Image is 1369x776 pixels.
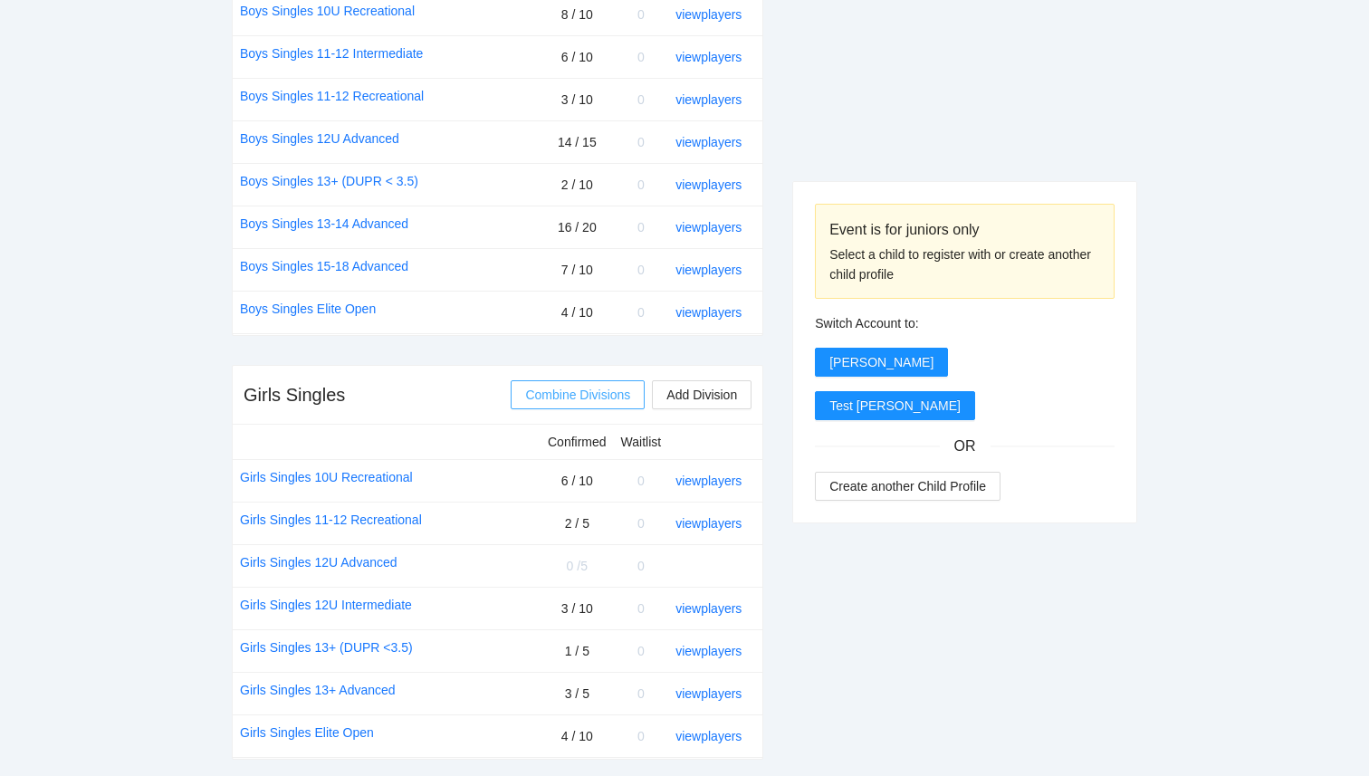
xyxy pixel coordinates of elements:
span: 0 [637,729,645,743]
button: Create another Child Profile [815,472,1000,501]
span: Add Division [666,385,737,405]
a: view players [675,516,742,531]
a: view players [675,644,742,658]
td: 3 / 5 [541,672,614,714]
button: [PERSON_NAME] [815,348,948,377]
button: Test [PERSON_NAME] [815,391,975,420]
a: view players [675,263,742,277]
a: Boys Singles 15-18 Advanced [240,256,408,276]
a: Boys Singles Elite Open [240,299,376,319]
a: view players [675,135,742,149]
td: 2 / 10 [541,163,614,206]
a: Girls Singles 13+ Advanced [240,680,396,700]
a: Boys Singles 13-14 Advanced [240,214,408,234]
a: view players [675,474,742,488]
button: Combine Divisions [511,380,645,409]
div: Event is for juniors only [829,218,1100,241]
a: Girls Singles 12U Intermediate [240,595,412,615]
td: 1 / 5 [541,629,614,672]
a: Boys Singles 10U Recreational [240,1,415,21]
a: view players [675,220,742,235]
a: Girls Singles Elite Open [240,723,374,742]
span: 0 [637,177,645,192]
a: Boys Singles 11-12 Recreational [240,86,424,106]
span: 0 [637,644,645,658]
a: Girls Singles 12U Advanced [240,552,397,572]
span: 0 [637,305,645,320]
span: Combine Divisions [525,385,630,405]
a: Girls Singles 10U Recreational [240,467,413,487]
a: Girls Singles 11-12 Recreational [240,510,422,530]
span: Create another Child Profile [829,476,986,496]
span: [PERSON_NAME] [829,352,933,372]
td: 2 / 5 [541,502,614,544]
div: Confirmed [548,432,607,452]
a: Boys Singles 13+ (DUPR < 3.5) [240,171,418,191]
a: view players [675,50,742,64]
span: 0 [637,601,645,616]
td: 4 / 10 [541,291,614,333]
span: 0 [637,516,645,531]
td: 3 / 10 [541,587,614,629]
span: 0 [637,92,645,107]
div: Girls Singles [244,382,345,407]
span: OR [940,435,991,457]
a: view players [675,305,742,320]
span: 0 [637,559,645,573]
span: 0 [637,7,645,22]
a: view players [675,7,742,22]
td: 14 / 15 [541,120,614,163]
a: Girls Singles 13+ (DUPR <3.5) [240,637,413,657]
span: 0 / 5 [567,559,588,573]
a: view players [675,92,742,107]
a: view players [675,601,742,616]
a: view players [675,686,742,701]
span: 0 [637,263,645,277]
div: Switch Account to: [815,313,1115,333]
td: 16 / 20 [541,206,614,248]
span: 0 [637,686,645,701]
span: 0 [637,474,645,488]
a: view players [675,177,742,192]
td: 7 / 10 [541,248,614,291]
span: Test [PERSON_NAME] [829,396,961,416]
td: 6 / 10 [541,35,614,78]
td: 4 / 10 [541,714,614,757]
td: 3 / 10 [541,78,614,120]
button: Add Division [652,380,752,409]
a: Boys Singles 11-12 Intermediate [240,43,423,63]
div: Select a child to register with or create another child profile [829,244,1100,284]
span: 0 [637,50,645,64]
span: 0 [637,220,645,235]
span: 0 [637,135,645,149]
td: 6 / 10 [541,459,614,502]
div: Waitlist [621,432,662,452]
a: view players [675,729,742,743]
a: Boys Singles 12U Advanced [240,129,399,148]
